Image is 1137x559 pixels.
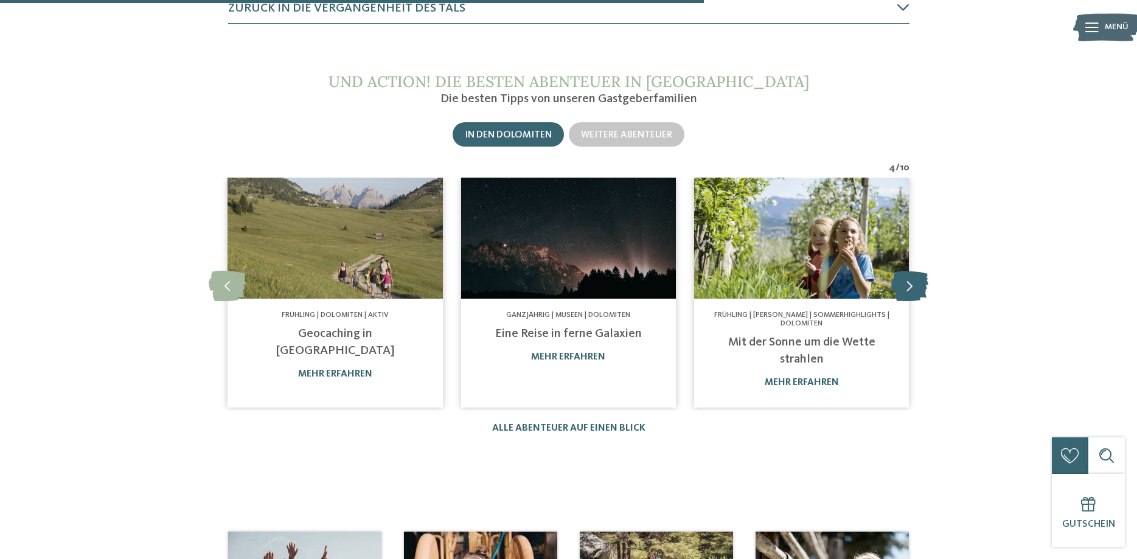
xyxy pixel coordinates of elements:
span: Ganzjährig | Museen | Dolomiten [506,311,630,319]
span: In den Dolomiten [465,130,552,140]
span: Frühling | Dolomiten | Aktiv [282,311,389,319]
a: mehr erfahren [531,352,605,362]
img: Das Familienhotel in St. Ulrich in Gröden: den Dolomiten so nah [694,178,909,299]
span: 10 [900,161,909,175]
a: Gutschein [1052,474,1125,547]
img: Das Familienhotel in St. Ulrich in Gröden: den Dolomiten so nah [228,178,442,299]
span: Und Action! Die besten Abenteuer in [GEOGRAPHIC_DATA] [329,72,809,91]
img: Das Familienhotel in St. Ulrich in Gröden: den Dolomiten so nah [461,178,676,299]
span: Frühling | [PERSON_NAME] | Sommerhighlights | Dolomiten [714,311,889,327]
a: mehr erfahren [765,378,839,387]
span: Gutschein [1062,519,1115,529]
a: Mit der Sonne um die Wette strahlen [728,336,875,366]
a: mehr erfahren [298,369,372,379]
a: Eine Reise in ferne Galaxien [495,328,642,340]
span: 4 [889,161,895,175]
a: Geocaching in [GEOGRAPHIC_DATA] [276,328,395,357]
span: Zurück in die Vergangenheit des Tals [228,2,465,15]
a: Alle Abenteuer auf einen Blick [492,423,645,433]
span: / [895,161,900,175]
span: Weitere Abenteuer [581,130,672,140]
span: Die besten Tipps von unseren Gastgeberfamilien [440,93,697,105]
